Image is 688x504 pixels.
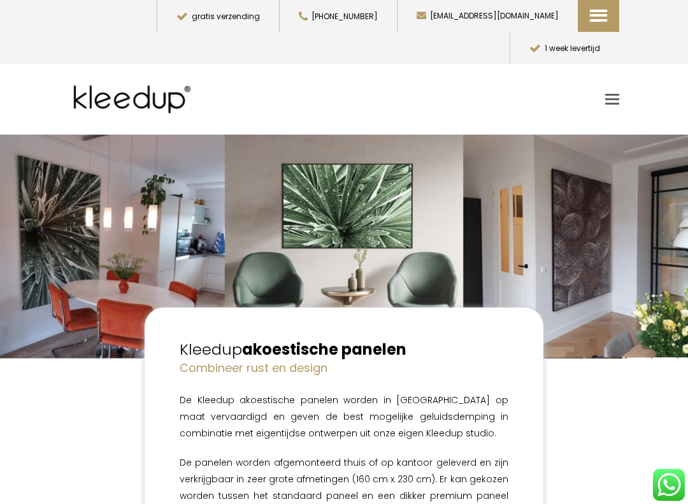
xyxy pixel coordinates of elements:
img: Kleedup [69,74,200,125]
h2: Kleedup [180,339,508,360]
p: De Kleedup akoestische panelen worden in [GEOGRAPHIC_DATA] op maat vervaardigd en geven de best m... [180,392,508,441]
button: 1 week levertijd [510,32,619,64]
h4: Combineer rust en design [180,360,508,376]
strong: akoestische panelen [242,339,406,360]
a: Toggle mobile menu [605,90,619,109]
